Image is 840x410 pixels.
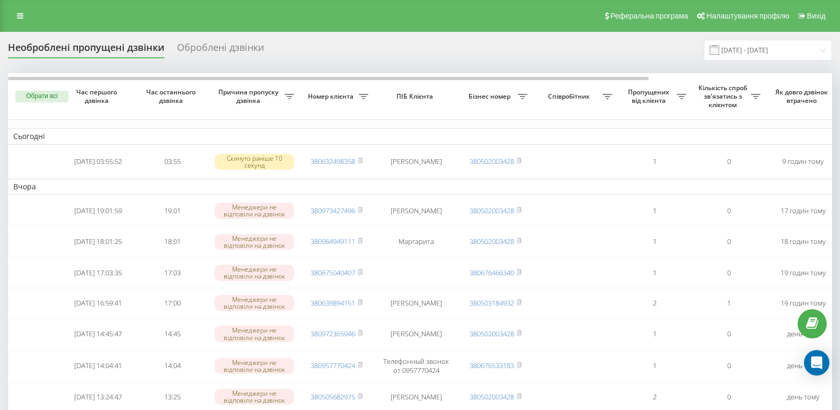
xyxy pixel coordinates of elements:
[215,358,294,374] div: Менеджери не відповіли на дзвінок
[623,88,677,104] span: Пропущених від клієнта
[215,265,294,281] div: Менеджери не відповіли на дзвінок
[215,203,294,219] div: Менеджери не відповіли на дзвінок
[61,351,135,381] td: [DATE] 14:04:41
[617,319,692,349] td: 1
[144,88,201,104] span: Час останнього дзвінка
[15,91,68,102] button: Обрати всі
[215,389,294,405] div: Менеджери не відповіли на дзвінок
[807,12,826,20] span: Вихід
[135,259,209,287] td: 17:03
[538,92,603,101] span: Співробітник
[692,351,766,381] td: 0
[8,42,164,58] div: Необроблені пропущені дзвінки
[135,289,209,317] td: 17:00
[311,298,355,308] a: 380639894151
[305,92,359,101] span: Номер клієнта
[311,156,355,166] a: 380632498358
[374,147,458,177] td: [PERSON_NAME]
[766,147,840,177] td: 9 годин тому
[697,84,751,109] span: Кількість спроб зв'язатись з клієнтом
[135,197,209,225] td: 19:01
[692,147,766,177] td: 0
[383,92,449,101] span: ПІБ Клієнта
[135,351,209,381] td: 14:04
[215,88,285,104] span: Причина пропуску дзвінка
[61,259,135,287] td: [DATE] 17:03:35
[61,197,135,225] td: [DATE] 19:01:59
[617,227,692,257] td: 1
[617,289,692,317] td: 2
[61,147,135,177] td: [DATE] 03:55:52
[766,259,840,287] td: 19 годин тому
[311,361,355,370] a: 380957770424
[617,351,692,381] td: 1
[766,289,840,317] td: 19 годин тому
[617,147,692,177] td: 1
[311,329,355,338] a: 380972365946
[804,350,829,376] div: Open Intercom Messenger
[470,237,514,246] a: 380502003428
[374,289,458,317] td: [PERSON_NAME]
[374,227,458,257] td: Маргарита
[470,298,514,308] a: 380503184932
[135,319,209,349] td: 14:45
[374,319,458,349] td: [PERSON_NAME]
[61,289,135,317] td: [DATE] 16:59:41
[135,147,209,177] td: 03:55
[61,319,135,349] td: [DATE] 14:45:47
[706,12,789,20] span: Налаштування профілю
[470,156,514,166] a: 380502003428
[311,392,355,402] a: 380505682975
[69,88,127,104] span: Час першого дзвінка
[617,197,692,225] td: 1
[311,268,355,277] a: 380675040407
[692,227,766,257] td: 0
[766,227,840,257] td: 18 годин тому
[611,12,688,20] span: Реферальна програма
[311,237,355,246] a: 380984949111
[135,227,209,257] td: 18:01
[470,268,514,277] a: 380676466340
[311,206,355,215] a: 380973427496
[215,154,294,170] div: Скинуто раніше 10 секунд
[470,392,514,402] a: 380502003428
[766,197,840,225] td: 17 годин тому
[374,351,458,381] td: Телефонный звонок от 0957770424
[470,329,514,338] a: 380502003428
[470,361,514,370] a: 380676533183
[774,88,832,104] span: Як довго дзвінок втрачено
[692,289,766,317] td: 1
[464,92,518,101] span: Бізнес номер
[766,319,840,349] td: день тому
[617,259,692,287] td: 1
[692,197,766,225] td: 0
[766,351,840,381] td: день тому
[215,234,294,250] div: Менеджери не відповіли на дзвінок
[692,259,766,287] td: 0
[177,42,264,58] div: Оброблені дзвінки
[692,319,766,349] td: 0
[215,326,294,342] div: Менеджери не відповіли на дзвінок
[215,295,294,311] div: Менеджери не відповіли на дзвінок
[470,206,514,215] a: 380502003428
[61,227,135,257] td: [DATE] 18:01:25
[374,197,458,225] td: [PERSON_NAME]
